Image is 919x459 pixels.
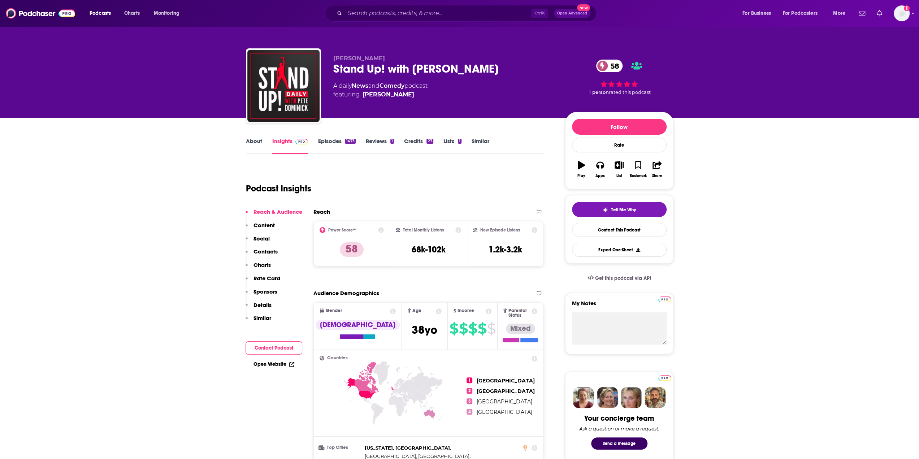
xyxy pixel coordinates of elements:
button: Details [246,302,272,315]
button: Send a message [591,437,647,450]
button: Export One-Sheet [572,243,667,257]
a: Pro website [658,374,671,381]
span: $ [450,323,458,334]
a: News [352,82,368,89]
span: Ctrl K [531,9,548,18]
span: For Business [742,8,771,18]
div: Share [652,174,662,178]
h1: Podcast Insights [246,183,311,194]
img: Sydney Profile [573,387,594,408]
span: [GEOGRAPHIC_DATA] [477,377,534,384]
a: Similar [472,138,489,154]
h2: Audience Demographics [313,290,379,296]
a: Stand Up! with Pete Dominick [247,50,320,122]
p: Reach & Audience [253,208,302,215]
span: $ [459,323,468,334]
span: featuring [333,90,428,99]
img: Barbara Profile [597,387,618,408]
button: Content [246,222,275,235]
p: Similar [253,315,271,321]
button: Sponsors [246,288,277,302]
div: [DEMOGRAPHIC_DATA] [316,320,400,330]
h2: Reach [313,208,330,215]
img: Podchaser Pro [658,296,671,302]
p: Social [253,235,270,242]
button: Apps [591,156,610,182]
a: Open Website [253,361,294,367]
a: Show notifications dropdown [874,7,885,20]
button: Charts [246,261,271,275]
span: 3 [467,398,472,404]
span: $ [468,323,477,334]
p: 58 [340,242,364,257]
div: Ask a question or make a request. [579,426,659,432]
a: Lists1 [443,138,461,154]
span: 4 [467,409,472,415]
button: Similar [246,315,271,328]
a: Get this podcast via API [582,269,657,287]
div: Your concierge team [584,414,654,423]
span: 1 [467,377,472,383]
button: List [610,156,628,182]
div: Rate [572,138,667,152]
span: $ [487,323,495,334]
img: tell me why sparkle [602,207,608,213]
h3: Top Cities [320,445,362,450]
a: Contact This Podcast [572,223,667,237]
h2: Power Score™ [328,228,356,233]
a: InsightsPodchaser Pro [272,138,308,154]
span: Gender [326,308,342,313]
button: Contacts [246,248,278,261]
span: Monitoring [154,8,179,18]
img: Podchaser Pro [658,375,671,381]
button: Contact Podcast [246,341,302,355]
h2: New Episode Listens [480,228,520,233]
span: $ [478,323,486,334]
a: Show notifications dropdown [856,7,868,20]
a: Episodes1473 [318,138,355,154]
div: 1473 [345,139,355,144]
img: Jules Profile [621,387,642,408]
span: [GEOGRAPHIC_DATA], [GEOGRAPHIC_DATA] [365,453,469,459]
span: For Podcasters [783,8,818,18]
button: open menu [828,8,854,19]
span: [GEOGRAPHIC_DATA] [477,398,532,405]
h3: 1.2k-3.2k [489,244,522,255]
div: 1 [458,139,461,144]
span: 58 [603,60,623,72]
span: New [577,4,590,11]
span: Income [458,308,474,313]
button: Rate Card [246,275,280,288]
a: Pete Dominick [363,90,414,99]
img: User Profile [894,5,910,21]
div: 58 1 personrated this podcast [565,55,673,100]
span: rated this podcast [609,90,651,95]
span: Charts [124,8,140,18]
p: Rate Card [253,275,280,282]
div: Play [577,174,585,178]
div: List [616,174,622,178]
div: Mixed [506,324,535,334]
h2: Total Monthly Listens [403,228,444,233]
button: tell me why sparkleTell Me Why [572,202,667,217]
p: Details [253,302,272,308]
div: 27 [426,139,433,144]
button: Reach & Audience [246,208,302,222]
svg: Add a profile image [904,5,910,11]
a: 58 [596,60,623,72]
img: Jon Profile [645,387,666,408]
span: [US_STATE], [GEOGRAPHIC_DATA] [365,445,450,451]
span: 2 [467,388,472,394]
p: Contacts [253,248,278,255]
button: open menu [149,8,189,19]
img: Podchaser - Follow, Share and Rate Podcasts [6,7,75,20]
div: Bookmark [629,174,646,178]
a: Pro website [658,295,671,302]
a: Comedy [380,82,404,89]
span: Podcasts [90,8,111,18]
span: [GEOGRAPHIC_DATA] [477,388,534,394]
span: 1 person [589,90,609,95]
button: Bookmark [629,156,647,182]
span: Get this podcast via API [595,275,651,281]
button: Show profile menu [894,5,910,21]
